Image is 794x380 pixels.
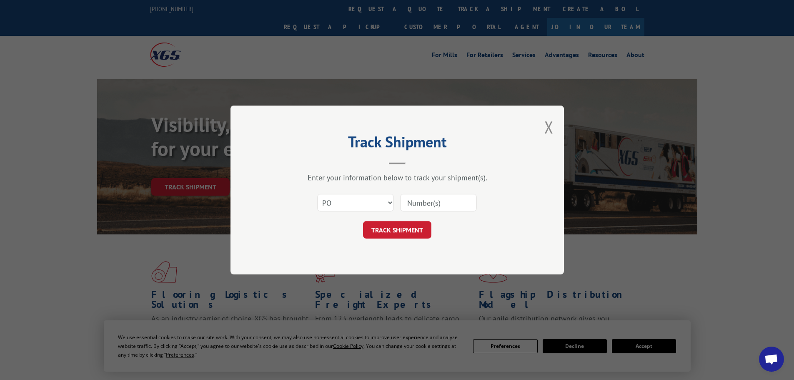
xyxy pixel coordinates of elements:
button: Close modal [544,116,554,138]
h2: Track Shipment [272,136,522,152]
div: Enter your information below to track your shipment(s). [272,173,522,182]
button: TRACK SHIPMENT [363,221,431,239]
input: Number(s) [400,194,477,211]
div: Open chat [759,347,784,372]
